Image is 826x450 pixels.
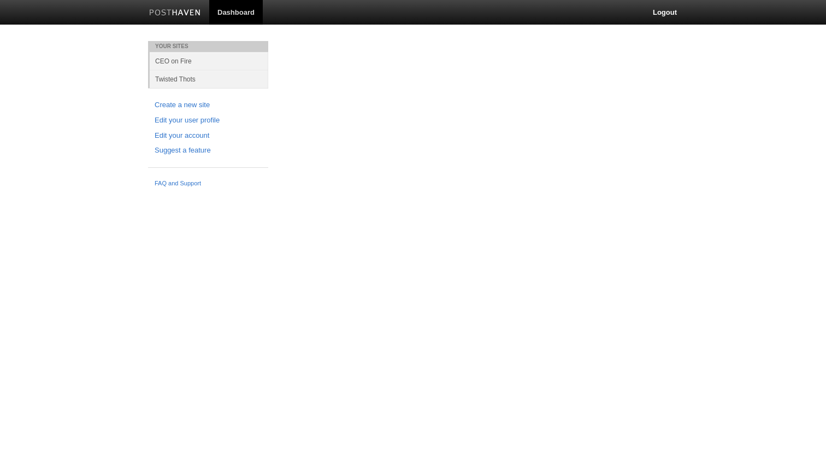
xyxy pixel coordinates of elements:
[149,9,201,17] img: Posthaven-bar
[155,179,262,189] a: FAQ and Support
[150,52,268,70] a: CEO on Fire
[155,100,262,111] a: Create a new site
[155,130,262,142] a: Edit your account
[148,41,268,52] li: Your Sites
[155,145,262,156] a: Suggest a feature
[150,70,268,88] a: Twisted Thots
[155,115,262,126] a: Edit your user profile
